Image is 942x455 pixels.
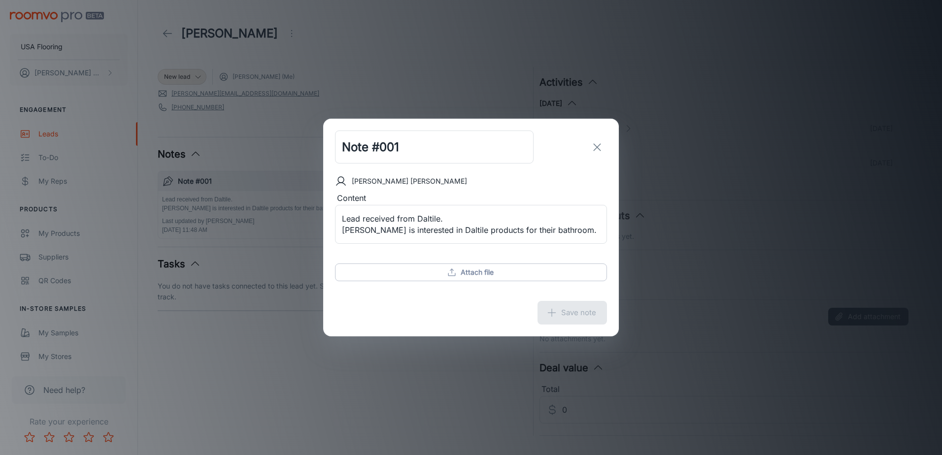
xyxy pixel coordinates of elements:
[335,192,607,205] div: Content
[335,130,534,164] input: Title
[335,263,607,281] button: Attach file
[587,137,607,157] button: exit
[352,176,467,187] p: [PERSON_NAME] [PERSON_NAME]
[342,213,600,236] textarea: Lead received from Daltile. [PERSON_NAME] is interested in Daltile products for their bathroom.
